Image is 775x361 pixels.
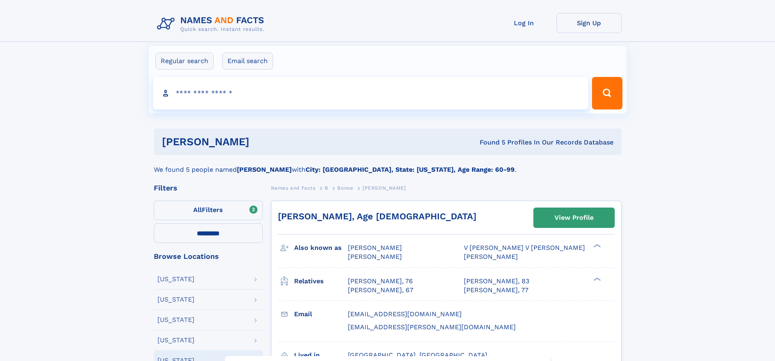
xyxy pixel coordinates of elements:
[557,13,622,33] a: Sign Up
[294,274,348,288] h3: Relatives
[325,185,328,191] span: B
[153,77,589,109] input: search input
[157,296,194,303] div: [US_STATE]
[348,351,487,359] span: [GEOGRAPHIC_DATA], [GEOGRAPHIC_DATA]
[154,155,622,175] div: We found 5 people named with .
[325,183,328,193] a: B
[294,241,348,255] h3: Also known as
[365,138,613,147] div: Found 5 Profiles In Our Records Database
[491,13,557,33] a: Log In
[157,317,194,323] div: [US_STATE]
[362,185,406,191] span: [PERSON_NAME]
[464,277,529,286] a: [PERSON_NAME], 83
[157,276,194,282] div: [US_STATE]
[348,244,402,252] span: [PERSON_NAME]
[348,286,413,295] a: [PERSON_NAME], 67
[592,243,601,249] div: ❯
[155,53,214,70] label: Regular search
[348,310,462,318] span: [EMAIL_ADDRESS][DOMAIN_NAME]
[592,77,622,109] button: Search Button
[154,184,263,192] div: Filters
[271,183,316,193] a: Names and Facts
[348,253,402,260] span: [PERSON_NAME]
[464,253,518,260] span: [PERSON_NAME]
[464,286,528,295] a: [PERSON_NAME], 77
[157,337,194,343] div: [US_STATE]
[592,276,601,282] div: ❯
[222,53,273,70] label: Email search
[154,13,271,35] img: Logo Names and Facts
[278,211,476,221] a: [PERSON_NAME], Age [DEMOGRAPHIC_DATA]
[162,137,365,147] h1: [PERSON_NAME]
[306,166,515,173] b: City: [GEOGRAPHIC_DATA], State: [US_STATE], Age Range: 60-99
[348,277,413,286] a: [PERSON_NAME], 76
[154,253,263,260] div: Browse Locations
[154,201,263,220] label: Filters
[237,166,292,173] b: [PERSON_NAME]
[337,185,353,191] span: Bonne
[464,244,585,252] span: V [PERSON_NAME] V [PERSON_NAME]
[555,208,594,227] div: View Profile
[348,323,516,331] span: [EMAIL_ADDRESS][PERSON_NAME][DOMAIN_NAME]
[534,208,614,228] a: View Profile
[337,183,353,193] a: Bonne
[294,307,348,321] h3: Email
[193,206,202,214] span: All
